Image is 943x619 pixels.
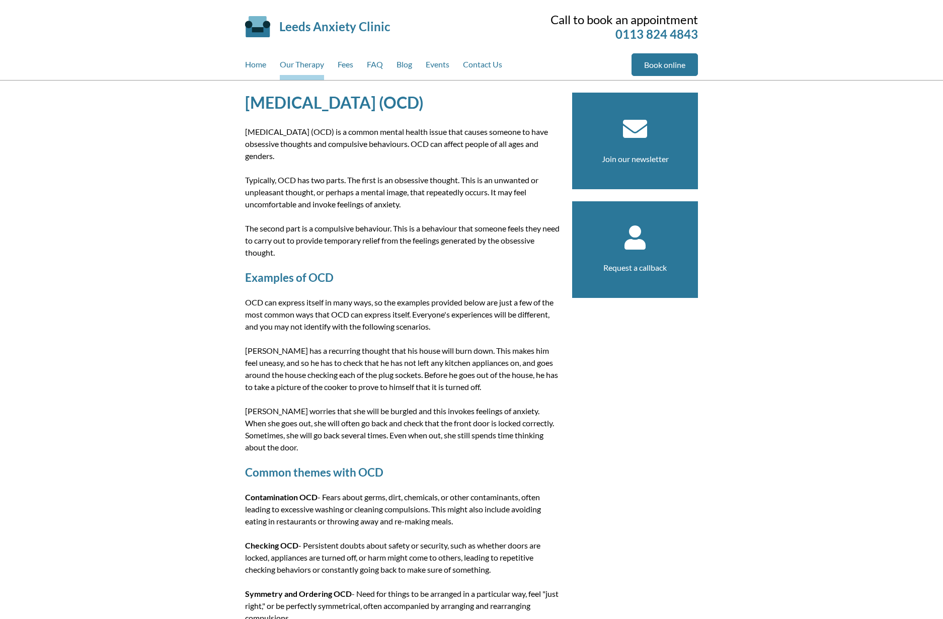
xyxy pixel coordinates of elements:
[463,53,502,80] a: Contact Us
[245,491,560,527] p: - Fears about germs, dirt, chemicals, or other contaminants, often leading to excessive washing o...
[245,93,560,112] h1: [MEDICAL_DATA] (OCD)
[279,19,390,34] a: Leeds Anxiety Clinic
[367,53,383,80] a: FAQ
[245,405,560,453] p: [PERSON_NAME] worries that she will be burgled and this invokes feelings of anxiety. When she goe...
[245,174,560,210] p: Typically, OCD has two parts. The first is an obsessive thought. This is an unwanted or unpleasan...
[245,126,560,162] p: [MEDICAL_DATA] (OCD) is a common mental health issue that causes someone to have obsessive though...
[245,539,560,576] p: - Persistent doubts about safety or security, such as whether doors are locked, appliances are tu...
[338,53,353,80] a: Fees
[245,271,560,284] h2: Examples of OCD
[615,27,698,41] a: 0113 824 4843
[245,540,298,550] strong: Checking OCD
[426,53,449,80] a: Events
[603,263,667,272] a: Request a callback
[245,589,352,598] strong: Symmetry and Ordering OCD
[280,53,324,80] a: Our Therapy
[245,492,318,502] strong: Contamination OCD
[602,154,669,164] a: Join our newsletter
[245,345,560,393] p: [PERSON_NAME] has a recurring thought that his house will burn down. This makes him feel uneasy, ...
[245,466,560,479] h2: Common themes with OCD
[245,296,560,333] p: OCD can express itself in many ways, so the examples provided below are just a few of the most co...
[397,53,412,80] a: Blog
[632,53,698,76] a: Book online
[245,53,266,80] a: Home
[245,222,560,259] p: The second part is a compulsive behaviour. This is a behaviour that someone feels they need to ca...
